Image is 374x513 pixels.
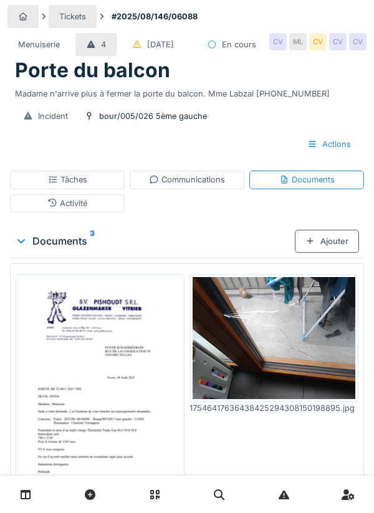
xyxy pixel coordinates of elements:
div: Activité [47,197,87,209]
div: [DATE] [147,39,174,50]
div: CV [309,33,327,50]
img: x5cnebv42i1tn3skw3bub9ysohiu [193,277,355,399]
div: Menuiserie [18,39,60,50]
div: En cours [222,39,256,50]
div: CV [269,33,287,50]
div: bour/005/026 5ème gauche [99,110,207,122]
div: Documents [279,174,335,186]
strong: #2025/08/146/06088 [107,11,203,22]
div: ML [289,33,307,50]
div: Tâches [48,174,87,186]
img: cnoc8upro8jflrp6n08hmwl3z2ow [19,277,181,507]
div: 4 [101,39,106,50]
div: Ajouter [295,230,359,253]
h1: Porte du balcon [15,59,170,82]
div: Documents [15,233,295,248]
div: Tickets [59,11,86,22]
div: CV [329,33,347,50]
sup: 3 [90,233,95,248]
div: Incident [38,110,68,122]
div: 17546417636438425294308150198895.jpg [189,402,358,414]
div: Actions [297,133,362,156]
div: Madame n'arrive plus à fermer la porte du balcon. Mme Labzai [PHONE_NUMBER] [15,83,359,100]
div: Communications [149,174,225,186]
div: CV [349,33,367,50]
